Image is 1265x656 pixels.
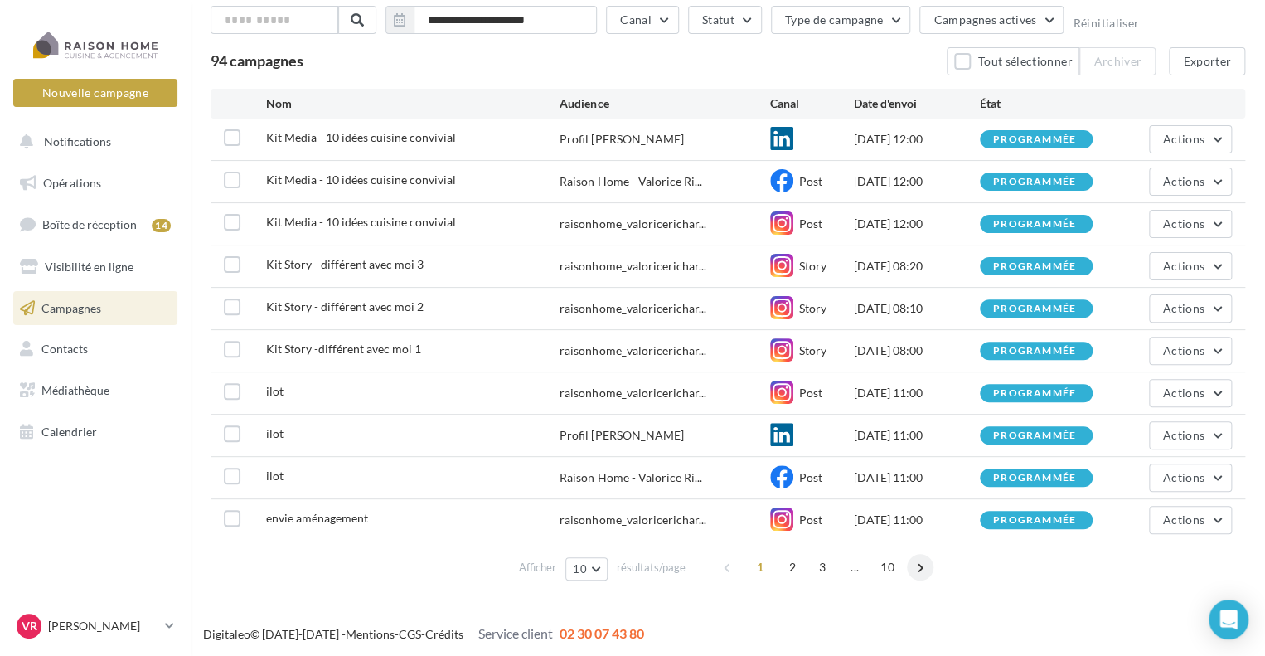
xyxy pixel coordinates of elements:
[425,627,463,641] a: Crédits
[44,134,111,148] span: Notifications
[854,427,980,444] div: [DATE] 11:00
[606,6,679,34] button: Canal
[266,342,421,356] span: Kit Story -différent avec moi 1
[42,217,137,231] span: Boîte de réception
[933,12,1036,27] span: Campagnes actives
[1073,17,1139,30] button: Réinitialiser
[560,469,701,486] span: Raison Home - Valorice Ri...
[10,250,181,284] a: Visibilité en ligne
[573,562,587,576] span: 10
[799,174,822,188] span: Post
[993,430,1076,441] div: programmée
[48,618,158,634] p: [PERSON_NAME]
[919,6,1064,34] button: Campagnes actives
[10,291,181,326] a: Campagnes
[560,427,683,444] div: Profil [PERSON_NAME]
[1209,600,1248,639] div: Open Intercom Messenger
[266,130,456,144] span: Kit Media - 10 idées cuisine convivial
[1149,125,1232,153] button: Actions
[1149,464,1232,492] button: Actions
[993,219,1076,230] div: programmée
[266,257,424,271] span: Kit Story - différent avec moi 3
[41,342,88,356] span: Contacts
[266,299,424,313] span: Kit Story - différent avec moi 2
[1149,337,1232,365] button: Actions
[478,625,553,641] span: Service client
[799,513,822,527] span: Post
[560,95,769,112] div: Audience
[560,131,683,148] div: Profil [PERSON_NAME]
[854,216,980,232] div: [DATE] 12:00
[770,95,854,112] div: Canal
[1149,379,1232,407] button: Actions
[1163,470,1204,484] span: Actions
[1149,210,1232,238] button: Actions
[993,473,1076,483] div: programmée
[1163,343,1204,357] span: Actions
[993,388,1076,399] div: programmée
[993,346,1076,357] div: programmée
[993,261,1076,272] div: programmée
[854,258,980,275] div: [DATE] 08:20
[688,6,762,34] button: Statut
[747,554,773,581] span: 1
[1169,47,1245,75] button: Exporter
[841,554,868,581] span: ...
[41,425,97,439] span: Calendrier
[560,173,701,190] span: Raison Home - Valorice Ri...
[560,385,705,401] span: raisonhome_valoricerichar...
[854,512,980,528] div: [DATE] 11:00
[854,343,980,359] div: [DATE] 08:00
[1149,168,1232,196] button: Actions
[854,95,980,112] div: Date d'envoi
[560,216,705,232] span: raisonhome_valoricerichar...
[799,386,822,400] span: Post
[1163,513,1204,527] span: Actions
[799,343,826,357] span: Story
[799,470,822,484] span: Post
[1163,428,1204,442] span: Actions
[560,300,705,317] span: raisonhome_valoricerichar...
[1149,294,1232,323] button: Actions
[45,260,133,274] span: Visibilité en ligne
[560,343,705,359] span: raisonhome_valoricerichar...
[993,304,1076,314] div: programmée
[1079,47,1156,75] button: Archiver
[266,469,284,483] span: ilot
[560,512,705,528] span: raisonhome_valoricerichar...
[266,215,456,229] span: Kit Media - 10 idées cuisine convivial
[560,625,644,641] span: 02 30 07 43 80
[266,426,284,440] span: ilot
[854,131,980,148] div: [DATE] 12:00
[854,469,980,486] div: [DATE] 11:00
[266,173,456,187] span: Kit Media - 10 idées cuisine convivial
[10,373,181,408] a: Médiathèque
[1149,421,1232,449] button: Actions
[799,216,822,231] span: Post
[1163,174,1204,188] span: Actions
[993,515,1076,526] div: programmée
[10,415,181,449] a: Calendrier
[993,134,1076,145] div: programmée
[13,610,177,642] a: VR [PERSON_NAME]
[1163,216,1204,231] span: Actions
[266,511,368,525] span: envie aménagement
[771,6,911,34] button: Type de campagne
[799,259,826,273] span: Story
[43,176,101,190] span: Opérations
[266,384,284,398] span: ilot
[13,79,177,107] button: Nouvelle campagne
[1163,259,1204,273] span: Actions
[1149,506,1232,534] button: Actions
[1163,132,1204,146] span: Actions
[947,47,1079,75] button: Tout sélectionner
[1163,386,1204,400] span: Actions
[211,51,303,70] span: 94 campagnes
[1163,301,1204,315] span: Actions
[854,385,980,401] div: [DATE] 11:00
[854,300,980,317] div: [DATE] 08:10
[203,627,250,641] a: Digitaleo
[874,554,901,581] span: 10
[854,173,980,190] div: [DATE] 12:00
[266,95,560,112] div: Nom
